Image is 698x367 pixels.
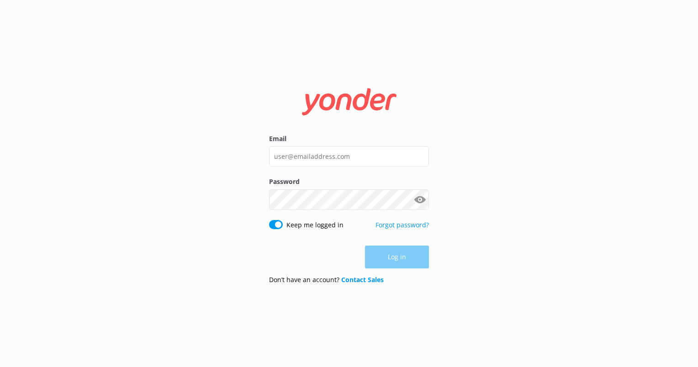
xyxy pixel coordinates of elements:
button: Show password [411,190,429,209]
p: Don’t have an account? [269,275,384,285]
label: Password [269,177,429,187]
label: Keep me logged in [286,220,344,230]
a: Forgot password? [375,220,429,229]
label: Email [269,134,429,144]
input: user@emailaddress.com [269,146,429,167]
a: Contact Sales [341,275,384,284]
